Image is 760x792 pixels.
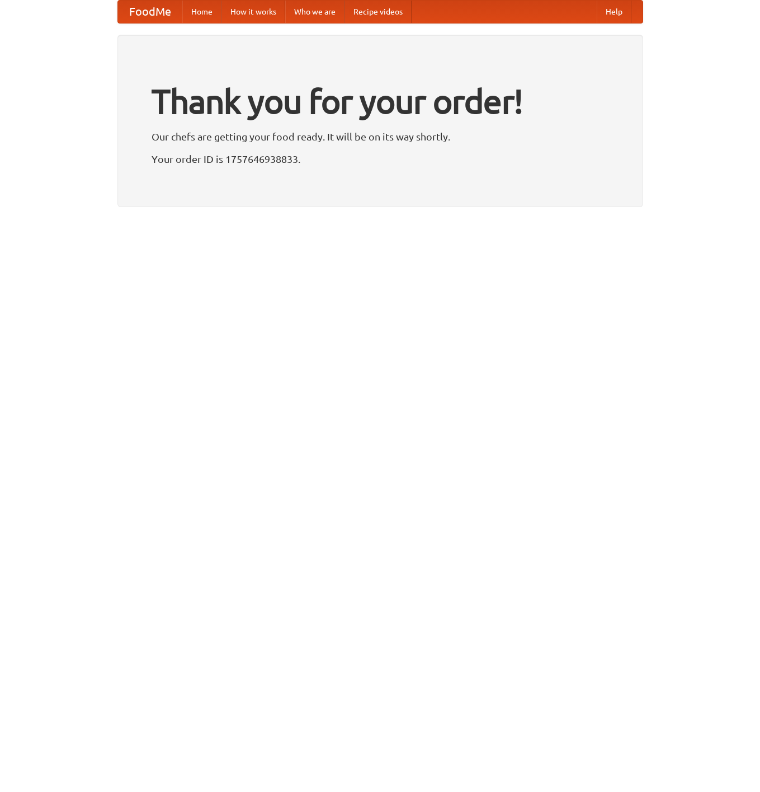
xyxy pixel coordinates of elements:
a: Who we are [285,1,344,23]
a: Help [597,1,631,23]
p: Your order ID is 1757646938833. [152,151,609,167]
a: Recipe videos [344,1,412,23]
a: How it works [221,1,285,23]
p: Our chefs are getting your food ready. It will be on its way shortly. [152,128,609,145]
h1: Thank you for your order! [152,74,609,128]
a: FoodMe [118,1,182,23]
a: Home [182,1,221,23]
